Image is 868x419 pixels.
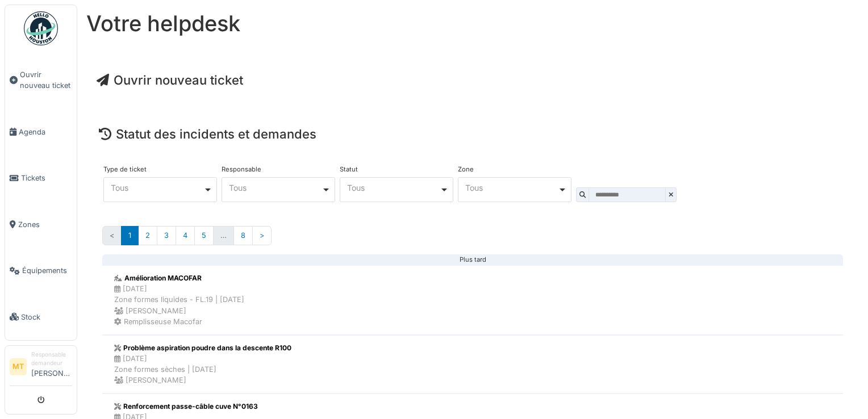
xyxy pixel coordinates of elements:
label: Statut [340,166,358,173]
label: Zone [458,166,474,173]
img: Badge_color-CXgf-gQk.svg [24,11,58,45]
div: Tous [111,185,203,191]
a: Agenda [5,109,77,155]
li: [PERSON_NAME] [31,350,72,383]
a: Zones [5,202,77,248]
span: Agenda [19,127,72,137]
span: Équipements [22,265,72,276]
label: Responsable [222,166,261,173]
a: Problème aspiration poudre dans la descente R100 [DATE]Zone formes sèches | [DATE] [PERSON_NAME] [102,335,843,394]
nav: Pages [102,226,843,254]
div: [DATE] Zone formes liquides - FL.19 | [DATE] [PERSON_NAME] [114,283,244,316]
li: MT [10,358,27,375]
div: Plus tard [111,259,834,261]
div: Tous [229,185,322,191]
a: Tickets [5,155,77,201]
a: 2 [138,226,157,245]
div: Problème aspiration poudre dans la descente R100 [114,343,291,353]
a: Ouvrir nouveau ticket [5,52,77,109]
a: Ouvrir nouveau ticket [97,73,243,87]
span: Stock [21,312,72,322]
a: 4 [176,226,195,245]
a: 1 [121,226,139,245]
div: Tous [347,185,440,191]
span: Tickets [21,173,72,183]
div: Renforcement passe-câble cuve N°0163 [114,401,258,412]
div: Amélioration MACOFAR [114,273,244,283]
span: Zones [18,219,72,230]
div: [DATE] Zone formes sèches | [DATE] [PERSON_NAME] [114,353,291,386]
a: Amélioration MACOFAR [DATE]Zone formes liquides - FL.19 | [DATE] [PERSON_NAME] Remplisseuse Macofar [102,265,843,335]
div: Responsable demandeur [31,350,72,368]
a: MT Responsable demandeur[PERSON_NAME] [10,350,72,386]
a: Équipements [5,248,77,294]
div: Remplisseuse Macofar [114,316,244,327]
div: Tous [465,185,558,191]
label: Type de ticket [103,166,147,173]
a: 3 [157,226,176,245]
a: Suivant [252,226,272,245]
a: 8 [233,226,253,245]
a: 5 [194,226,214,245]
span: Ouvrir nouveau ticket [20,69,72,91]
a: Stock [5,294,77,340]
h4: Statut des incidents et demandes [99,127,846,141]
